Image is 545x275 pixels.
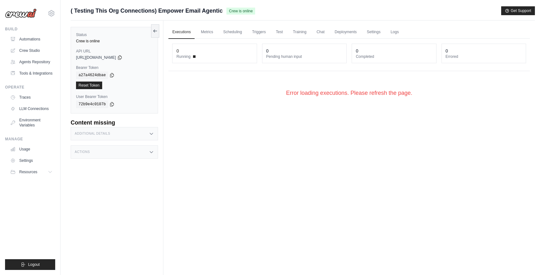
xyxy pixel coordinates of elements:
[356,48,358,54] div: 0
[501,6,535,15] button: Get Support
[356,54,432,59] dt: Completed
[313,26,328,39] a: Chat
[8,34,55,44] a: Automations
[363,26,384,39] a: Settings
[76,49,153,54] label: API URL
[387,26,402,39] a: Logs
[168,79,530,107] div: Error loading executions. Please refresh the page.
[446,54,522,59] dt: Errored
[8,92,55,102] a: Traces
[168,26,195,39] a: Executions
[76,82,102,89] a: Reset Token
[76,55,116,60] span: [URL][DOMAIN_NAME]
[71,119,115,126] strong: Content missing
[76,32,153,37] label: Status
[75,150,90,154] h3: Actions
[446,48,448,54] div: 0
[76,39,153,44] div: Crew is online
[176,54,190,59] span: Running
[19,169,37,174] span: Resources
[272,26,287,39] a: Test
[28,262,40,267] span: Logout
[248,26,270,39] a: Triggers
[331,26,360,39] a: Deployments
[8,167,55,177] button: Resources
[71,6,223,15] span: ( Testing This Org Connections) Empower Email Agentic
[513,245,545,275] iframe: Chat Widget
[8,144,55,154] a: Usage
[8,156,55,166] a: Settings
[5,9,37,18] img: Logo
[266,48,269,54] div: 0
[197,26,217,39] a: Metrics
[289,26,310,39] a: Training
[176,48,179,54] div: 0
[8,68,55,78] a: Tools & Integrations
[76,65,153,70] label: Bearer Token
[76,101,108,108] code: 72b9e4c0107b
[8,115,55,130] a: Environment Variables
[76,94,153,99] label: User Bearer Token
[5,137,55,142] div: Manage
[220,26,246,39] a: Scheduling
[8,46,55,56] a: Crew Studio
[8,104,55,114] a: LLM Connections
[5,85,55,90] div: Operate
[8,57,55,67] a: Agents Repository
[266,54,343,59] dt: Pending human input
[5,27,55,32] div: Build
[75,132,110,136] h3: Additional Details
[76,71,108,79] code: a27a4624dbae
[5,259,55,270] button: Logout
[226,8,255,15] span: Crew is online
